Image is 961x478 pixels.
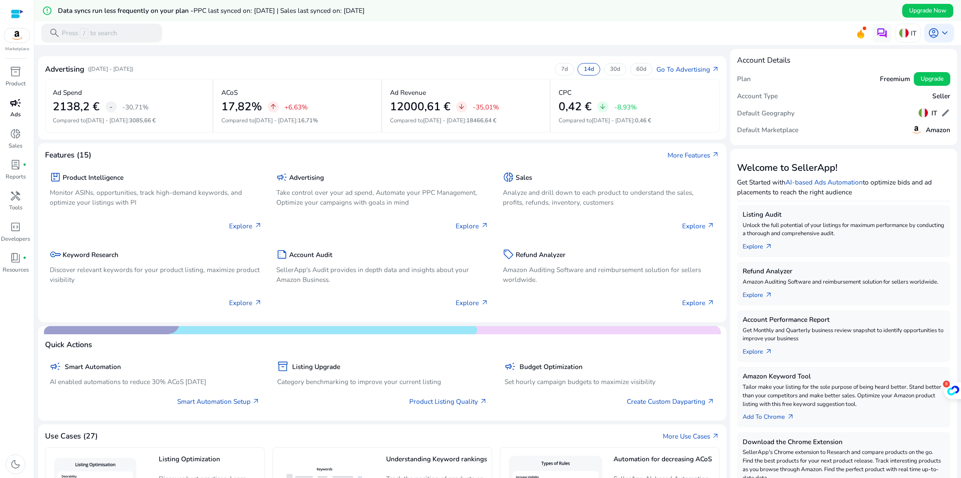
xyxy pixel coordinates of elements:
[65,363,121,371] h5: Smart Automation
[458,103,465,111] span: arrow_downward
[62,28,117,39] p: Press to search
[10,252,21,263] span: book_4
[129,117,156,124] span: 3085,66 €
[80,28,88,39] span: /
[561,66,568,73] p: 7d
[45,432,98,441] h4: Use Cases (27)
[221,88,238,97] p: ACoS
[737,56,790,65] h4: Account Details
[45,340,92,349] h4: Quick Actions
[737,126,798,134] h5: Default Marketplace
[277,361,288,372] span: inventory_2
[503,265,715,284] p: Amazon Auditing Software and reimbursement solution for sellers worldwide.
[635,117,651,124] span: 0,46 €
[96,51,142,56] div: Keyword (traffico)
[914,72,950,86] button: Upgrade
[656,64,719,74] a: Go To Advertisingarrow_outward
[787,413,795,421] span: arrow_outward
[24,14,42,21] div: v 4.0.25
[14,14,21,21] img: logo_orange.svg
[122,104,148,110] p: -30,71%
[737,109,795,117] h5: Default Geography
[743,343,780,357] a: Explorearrow_outward
[269,103,277,111] span: arrow_upward
[743,372,945,380] h5: Amazon Keyword Tool
[737,177,950,197] p: Get Started with to optimize bids and ad placements to reach the right audience
[86,50,93,57] img: tab_keywords_by_traffic_grey.svg
[10,191,21,202] span: handyman
[86,117,128,124] span: [DATE] - [DATE]
[584,66,594,73] p: 14d
[36,50,42,57] img: tab_domain_overview_orange.svg
[911,124,922,135] img: amazon.svg
[390,100,450,114] h2: 12000,61 €
[743,221,945,239] p: Unlock the full potential of your listings for maximum performance by conducting a thorough and c...
[423,117,465,124] span: [DATE] - [DATE]
[221,100,262,114] h2: 17,82%
[737,75,751,83] h5: Plan
[289,174,324,182] h5: Advertising
[928,27,939,39] span: account_circle
[23,256,27,260] span: fiber_manual_record
[743,238,780,251] a: Explorearrow_outward
[49,27,60,39] span: search
[614,104,637,110] p: -8,93%
[292,363,340,371] h5: Listing Upgrade
[254,117,296,124] span: [DATE] - [DATE]
[42,6,52,16] mat-icon: error_outline
[707,299,715,307] span: arrow_outward
[50,249,61,260] span: key
[516,251,565,259] h5: Refund Analyzer
[193,6,365,15] span: PPC last synced on: [DATE] | Sales last synced on: [DATE]
[899,28,909,38] img: it.svg
[159,455,260,470] h5: Listing Optimization
[765,348,773,356] span: arrow_outward
[743,408,802,422] a: Add To Chrome
[23,163,27,167] span: fiber_manual_record
[743,383,945,408] p: Tailor make your listing for the sole purpose of being heard better. Stand better than your compe...
[505,377,715,387] p: Set hourly campaign budgets to maximize visibility
[911,26,916,41] p: IT
[712,433,719,440] span: arrow_outward
[941,108,950,118] span: edit
[613,455,714,470] h5: Automation for decreasing ACoS
[707,398,715,405] span: arrow_outward
[707,222,715,230] span: arrow_outward
[390,88,426,97] p: Ad Revenue
[10,128,21,139] span: donut_small
[682,221,715,231] p: Explore
[786,178,863,187] a: AI-based Ads Automation
[50,188,262,207] p: Monitor ASINs, opportunities, track high-demand keywords, and optimize your listings with PI
[939,27,950,39] span: keyboard_arrow_down
[743,438,945,446] h5: Download the Chrome Extension
[473,104,499,110] p: -35,01%
[932,92,950,100] h5: Seller
[921,74,943,83] span: Upgrade
[503,172,514,183] span: donut_small
[45,51,66,56] div: Dominio
[743,316,945,324] h5: Account Performance Report
[481,222,489,230] span: arrow_outward
[254,299,262,307] span: arrow_outward
[298,117,318,124] span: 16,71%
[390,117,542,125] p: Compared to :
[743,327,945,344] p: Get Monthly and Quarterly business review snapshot to identify opportunities to improve your busi...
[276,265,489,284] p: SellerApp's Audit provides in depth data and insights about your Amazon Business.
[53,88,82,97] p: Ad Spend
[610,66,620,73] p: 30d
[682,298,715,308] p: Explore
[880,75,910,83] h5: Freemium
[3,266,29,275] p: Resources
[58,7,365,15] h5: Data syncs run less frequently on your plan -
[53,117,205,125] p: Compared to :
[6,173,26,182] p: Reports
[109,101,112,112] span: -
[63,251,118,259] h5: Keyword Research
[221,117,374,125] p: Compared to :
[503,249,514,260] span: sell
[277,377,487,387] p: Category benchmarking to improve your current listing
[50,172,61,183] span: package
[737,92,778,100] h5: Account Type
[636,66,647,73] p: 60d
[177,396,260,406] a: Smart Automation Setup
